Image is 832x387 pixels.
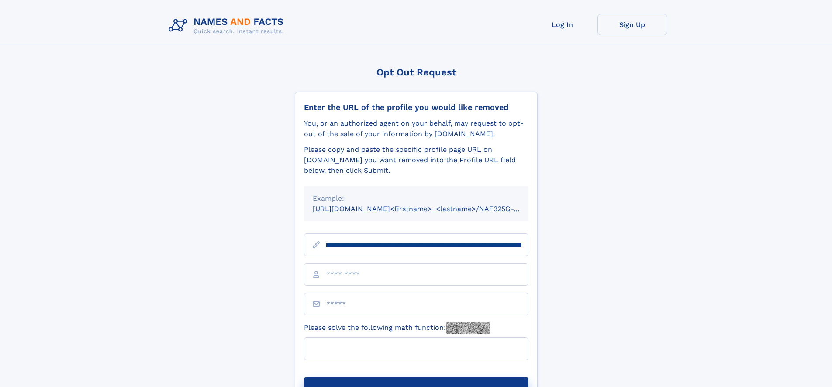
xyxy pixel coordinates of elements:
[304,118,528,139] div: You, or an authorized agent on your behalf, may request to opt-out of the sale of your informatio...
[304,103,528,112] div: Enter the URL of the profile you would like removed
[304,322,490,334] label: Please solve the following math function:
[597,14,667,35] a: Sign Up
[165,14,291,38] img: Logo Names and Facts
[313,205,545,213] small: [URL][DOMAIN_NAME]<firstname>_<lastname>/NAF325G-xxxxxxxx
[313,193,520,204] div: Example:
[304,144,528,176] div: Please copy and paste the specific profile page URL on [DOMAIN_NAME] you want removed into the Pr...
[528,14,597,35] a: Log In
[295,67,538,78] div: Opt Out Request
